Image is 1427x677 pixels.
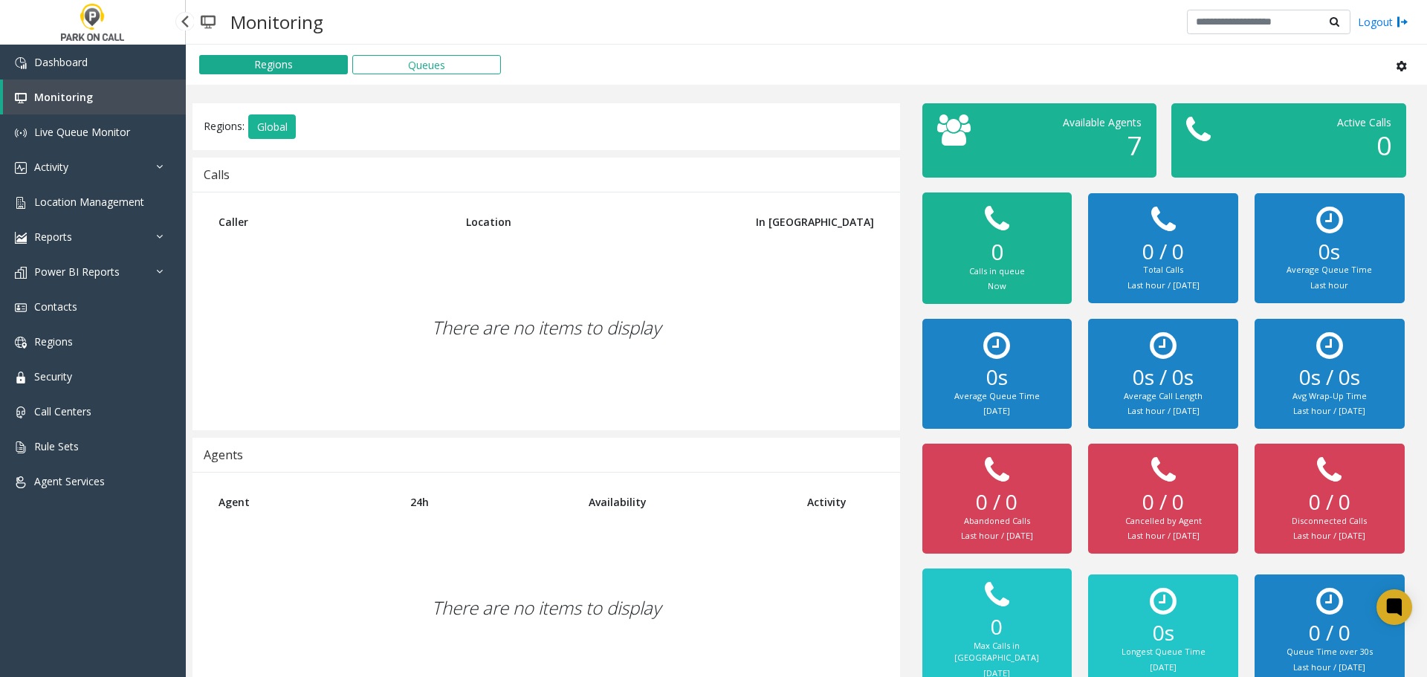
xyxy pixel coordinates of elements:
img: 'icon' [15,476,27,488]
img: logout [1397,14,1408,30]
img: 'icon' [15,92,27,104]
small: Last hour / [DATE] [961,530,1033,541]
div: Disconnected Calls [1269,515,1389,528]
span: 7 [1127,128,1142,163]
img: 'icon' [15,232,27,244]
button: Regions [199,55,348,74]
span: Dashboard [34,55,88,69]
h2: 0s [1269,239,1389,265]
span: Reports [34,230,72,244]
div: Average Queue Time [937,390,1057,403]
span: Live Queue Monitor [34,125,130,139]
span: 0 [1376,128,1391,163]
span: Call Centers [34,404,91,418]
th: Activity [796,484,885,520]
span: Rule Sets [34,439,79,453]
h2: 0s / 0s [1269,365,1389,390]
small: Last hour / [DATE] [1293,530,1365,541]
span: Active Calls [1337,115,1391,129]
h2: 0s [937,365,1057,390]
h2: 0 / 0 [937,490,1057,515]
img: 'icon' [15,267,27,279]
h3: Monitoring [223,4,331,40]
small: Last hour / [DATE] [1127,279,1200,291]
span: Power BI Reports [34,265,120,279]
div: Max Calls in [GEOGRAPHIC_DATA] [937,640,1057,664]
div: Average Call Length [1103,390,1223,403]
small: Now [988,280,1006,291]
th: In [GEOGRAPHIC_DATA] [718,204,885,240]
small: [DATE] [1150,661,1177,673]
h2: 0 / 0 [1269,490,1389,515]
span: Location Management [34,195,144,209]
img: 'icon' [15,337,27,349]
small: Last hour / [DATE] [1127,405,1200,416]
h2: 0 [937,239,1057,265]
th: Caller [207,204,455,240]
div: Calls in queue [937,265,1057,278]
img: 'icon' [15,197,27,209]
img: 'icon' [15,406,27,418]
img: pageIcon [201,4,216,40]
img: 'icon' [15,441,27,453]
span: Contacts [34,299,77,314]
th: Location [455,204,718,240]
div: Queue Time over 30s [1269,646,1389,658]
img: 'icon' [15,162,27,174]
div: There are no items to display [207,240,885,415]
span: Monitoring [34,90,93,104]
div: Abandoned Calls [937,515,1057,528]
div: Agents [204,445,243,464]
span: Activity [34,160,68,174]
span: Regions: [204,118,245,132]
th: Availability [577,484,796,520]
h2: 0s [1103,621,1223,646]
small: Last hour / [DATE] [1127,530,1200,541]
a: Monitoring [3,80,186,114]
small: [DATE] [983,405,1010,416]
div: Total Calls [1103,264,1223,276]
div: Longest Queue Time [1103,646,1223,658]
img: 'icon' [15,302,27,314]
small: Last hour / [DATE] [1293,661,1365,673]
div: Average Queue Time [1269,264,1389,276]
div: Avg Wrap-Up Time [1269,390,1389,403]
img: 'icon' [15,127,27,139]
a: Logout [1358,14,1408,30]
h2: 0 / 0 [1103,490,1223,515]
span: Available Agents [1063,115,1142,129]
small: Last hour [1310,279,1348,291]
div: Cancelled by Agent [1103,515,1223,528]
th: Agent [207,484,399,520]
small: Last hour / [DATE] [1293,405,1365,416]
span: Agent Services [34,474,105,488]
img: 'icon' [15,57,27,69]
th: 24h [399,484,578,520]
h2: 0s / 0s [1103,365,1223,390]
button: Global [248,114,296,140]
h2: 0 [937,615,1057,640]
div: Calls [204,165,230,184]
h2: 0 / 0 [1103,239,1223,265]
h2: 0 / 0 [1269,621,1389,646]
img: 'icon' [15,372,27,383]
span: Regions [34,334,73,349]
span: Security [34,369,72,383]
button: Queues [352,55,501,74]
